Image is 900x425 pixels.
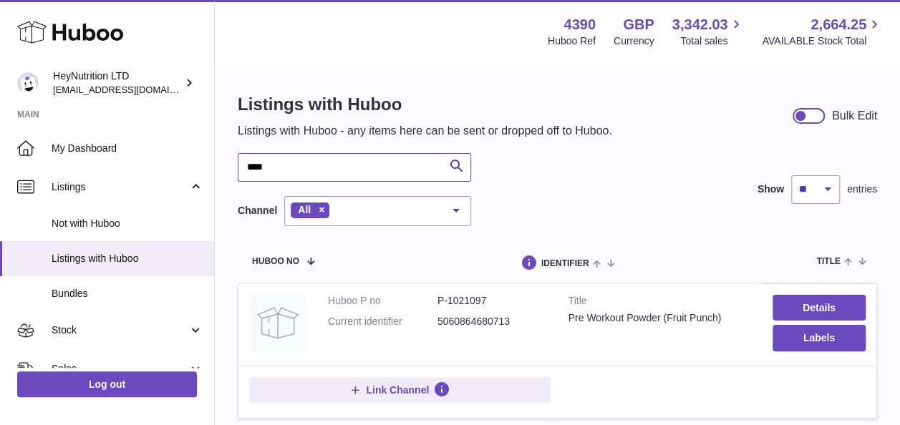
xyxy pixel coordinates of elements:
[568,311,751,325] div: Pre Workout Powder (Fruit Punch)
[437,294,547,308] dd: P-1021097
[298,204,311,215] span: All
[17,72,39,94] img: internalAdmin-4390@internal.huboo.com
[816,257,840,266] span: title
[249,377,551,403] button: Link Channel
[53,69,182,97] div: HeyNutrition LTD
[437,315,547,328] dd: 5060864680713
[238,123,612,139] p: Listings with Huboo - any items here can be sent or dropped off to Huboo.
[563,15,596,34] strong: 4390
[52,323,188,337] span: Stock
[847,182,877,196] span: entries
[773,325,866,351] button: Labels
[811,15,866,34] span: 2,664.25
[249,294,306,351] img: Pre Workout Powder (Fruit Punch)
[672,15,745,48] a: 3,342.03 Total sales
[680,34,744,48] span: Total sales
[328,294,437,308] dt: Huboo P no
[672,15,728,34] span: 3,342.03
[614,34,654,48] div: Currency
[238,93,612,116] h1: Listings with Huboo
[623,15,654,34] strong: GBP
[53,84,211,95] span: [EMAIL_ADDRESS][DOMAIN_NAME]
[541,259,589,268] span: identifier
[52,142,203,155] span: My Dashboard
[52,180,188,194] span: Listings
[17,371,197,397] a: Log out
[52,217,203,230] span: Not with Huboo
[328,315,437,328] dt: Current identifier
[238,204,277,218] label: Channel
[52,362,188,376] span: Sales
[52,252,203,265] span: Listings with Huboo
[52,287,203,301] span: Bundles
[758,182,784,196] label: Show
[832,108,877,124] div: Bulk Edit
[252,257,299,266] span: Huboo no
[366,384,429,396] span: Link Channel
[762,34,883,48] span: AVAILABLE Stock Total
[762,15,883,48] a: 2,664.25 AVAILABLE Stock Total
[773,295,866,321] a: Details
[568,294,751,311] strong: Title
[548,34,596,48] div: Huboo Ref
